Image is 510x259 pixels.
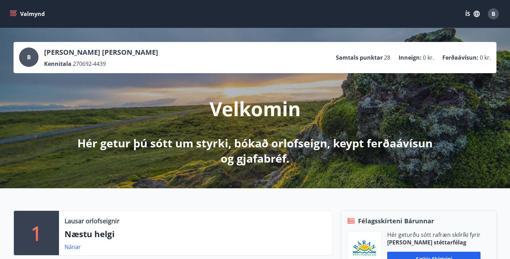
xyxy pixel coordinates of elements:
[384,54,390,61] span: 28
[72,136,438,166] p: Hér getur þú sótt um styrki, bókað orlofseign, keypt ferðaávísun og gjafabréf.
[387,231,481,239] p: Hér geturðu sótt rafræn skilríki fyrir
[352,240,376,257] img: Bz2lGXKH3FXEIQKvoQ8VL0Fr0uCiWgfgA3I6fSs8.png
[387,239,481,246] p: [PERSON_NAME] stéttarfélag
[31,220,42,246] p: 1
[399,54,422,61] p: Inneign :
[210,95,301,122] p: Velkomin
[73,60,106,68] span: 270692-4439
[492,10,495,18] span: B
[27,53,31,61] span: B
[65,228,327,240] p: Næstu helgi
[8,8,48,20] button: menu
[442,54,478,61] p: Ferðaávísun :
[358,216,434,225] span: Félagsskírteni Bárunnar
[336,54,383,61] p: Samtals punktar
[485,6,502,22] button: B
[65,243,81,251] a: Nánar
[44,60,71,68] p: Kennitala
[461,8,484,20] button: ÍS
[480,54,491,61] span: 0 kr.
[423,54,434,61] span: 0 kr.
[65,216,119,225] p: Lausar orlofseignir
[44,48,158,57] p: [PERSON_NAME] [PERSON_NAME]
